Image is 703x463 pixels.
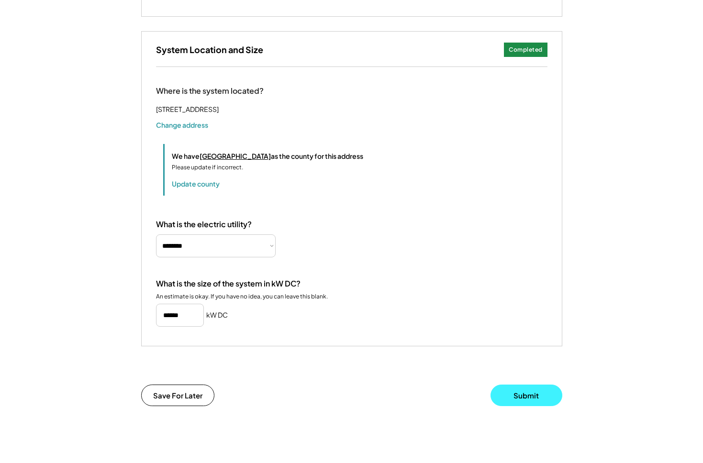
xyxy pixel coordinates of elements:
[156,293,328,300] div: An estimate is okay. If you have no idea, you can leave this blank.
[156,103,219,115] div: [STREET_ADDRESS]
[156,86,264,96] div: Where is the system located?
[156,120,208,130] button: Change address
[172,179,220,188] button: Update county
[172,151,363,161] div: We have as the county for this address
[156,220,252,230] div: What is the electric utility?
[509,46,543,54] div: Completed
[491,385,562,406] button: Submit
[156,279,301,289] div: What is the size of the system in kW DC?
[200,152,271,160] u: [GEOGRAPHIC_DATA]
[156,44,263,55] h3: System Location and Size
[141,385,214,406] button: Save For Later
[172,163,243,172] div: Please update if incorrect.
[206,310,228,320] h5: kW DC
